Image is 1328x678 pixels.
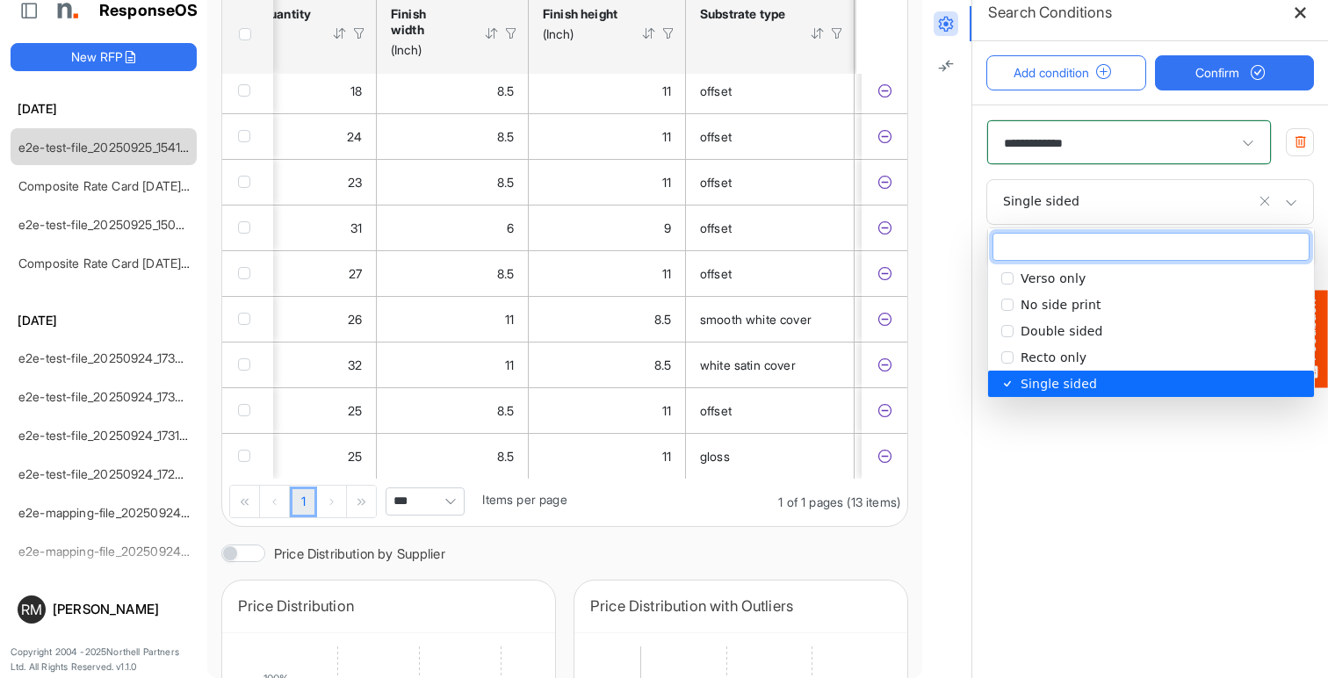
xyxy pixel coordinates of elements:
[700,6,787,22] div: Substrate type
[876,402,893,420] button: Exclude
[1021,377,1097,391] span: Single sided
[246,387,377,433] td: 25 is template cell Column Header httpsnorthellcomontologiesmapping-rulesorderhasquantity
[260,6,309,22] div: Quantity
[664,220,671,235] span: 9
[503,25,519,41] div: Filter Icon
[238,594,539,618] div: Price Distribution
[855,342,1115,387] td: 80 is template cell Column Header httpsnorthellcomontologiesmapping-rulesmaterialhasmaterialthick...
[686,296,855,342] td: smooth white cover is template cell Column Header httpsnorthellcomontologiesmapping-rulesmaterial...
[876,83,893,100] button: Exclude
[529,387,686,433] td: 11 is template cell Column Header httpsnorthellcomontologiesmapping-rulesmeasurementhasfinishsize...
[529,68,686,113] td: 11 is template cell Column Header httpsnorthellcomontologiesmapping-rulesmeasurementhasfinishsize...
[377,296,529,342] td: 11 is template cell Column Header httpsnorthellcomontologiesmapping-rulesmeasurementhasfinishsize...
[686,159,855,205] td: offset is template cell Column Header httpsnorthellcomontologiesmapping-rulesmaterialhassubstrate...
[700,266,732,281] span: offset
[507,220,514,235] span: 6
[222,342,273,387] td: checkbox
[686,113,855,159] td: offset is template cell Column Header httpsnorthellcomontologiesmapping-rulesmaterialhassubstrate...
[662,175,671,190] span: 11
[1021,350,1086,364] span: Recto only
[246,296,377,342] td: 26 is template cell Column Header httpsnorthellcomontologiesmapping-rulesorderhasquantity
[348,357,362,372] span: 32
[377,113,529,159] td: 8.5 is template cell Column Header httpsnorthellcomontologiesmapping-rulesmeasurementhasfinishsiz...
[862,387,911,433] td: e3fa98a2-260f-4468-96a3-1744a6969c3b is template cell Column Header
[543,6,618,22] div: Finish height
[18,466,194,481] a: e2e-test-file_20250924_172913
[1252,191,1278,212] span: clear
[246,433,377,479] td: 25 is template cell Column Header httpsnorthellcomontologiesmapping-rulesorderhasquantity
[862,159,911,205] td: 902b87d9-b6e1-44de-9f81-52d1b25ae59b is template cell Column Header
[862,113,911,159] td: 1b5d08f9-4040-4079-af61-c4473c792e07 is template cell Column Header
[377,387,529,433] td: 8.5 is template cell Column Header httpsnorthellcomontologiesmapping-rulesmeasurementhasfinishsiz...
[482,492,567,507] span: Items per page
[391,42,461,58] div: (Inch)
[349,266,362,281] span: 27
[246,342,377,387] td: 32 is template cell Column Header httpsnorthellcomontologiesmapping-rulesorderhasquantity
[1021,298,1101,312] span: No side print
[11,43,197,71] button: New RFP
[246,68,377,113] td: 18 is template cell Column Header httpsnorthellcomontologiesmapping-rulesorderhasquantity
[1195,63,1273,83] span: Confirm
[18,140,195,155] a: e2e-test-file_20250925_154125
[350,220,362,235] span: 31
[876,174,893,191] button: Exclude
[230,486,260,517] div: Go to first page
[855,68,1115,113] td: 60 is template cell Column Header httpsnorthellcomontologiesmapping-rulesmaterialhasmaterialthick...
[347,486,376,517] div: Go to last page
[377,433,529,479] td: 8.5 is template cell Column Header httpsnorthellcomontologiesmapping-rulesmeasurementhasfinishsiz...
[654,312,671,327] span: 8.5
[876,128,893,146] button: Exclude
[347,129,362,144] span: 24
[246,205,377,250] td: 31 is template cell Column Header httpsnorthellcomontologiesmapping-rulesorderhasquantity
[1155,55,1315,90] button: Confirm
[529,433,686,479] td: 11 is template cell Column Header httpsnorthellcomontologiesmapping-rulesmeasurementhasfinishsize...
[497,175,514,190] span: 8.5
[497,129,514,144] span: 8.5
[876,265,893,283] button: Exclude
[246,113,377,159] td: 24 is template cell Column Header httpsnorthellcomontologiesmapping-rulesorderhasquantity
[222,205,273,250] td: checkbox
[348,449,362,464] span: 25
[529,342,686,387] td: 8.5 is template cell Column Header httpsnorthellcomontologiesmapping-rulesmeasurementhasfinishsiz...
[778,494,843,509] span: 1 of 1 pages
[246,250,377,296] td: 27 is template cell Column Header httpsnorthellcomontologiesmapping-rulesorderhasquantity
[855,250,1115,296] td: 60 is template cell Column Header httpsnorthellcomontologiesmapping-rulesmaterialhasmaterialthick...
[686,68,855,113] td: offset is template cell Column Header httpsnorthellcomontologiesmapping-rulesmaterialhassubstrate...
[662,403,671,418] span: 11
[654,357,671,372] span: 8.5
[660,25,676,41] div: Filter Icon
[274,547,445,560] label: Price Distribution by Supplier
[876,357,893,374] button: Exclude
[18,505,225,520] a: e2e-mapping-file_20250924_172830
[21,602,42,617] span: RM
[222,68,273,113] td: checkbox
[290,487,317,518] a: Page 1 of 1 Pages
[988,265,1314,397] ul: popup
[222,433,273,479] td: checkbox
[700,312,812,327] span: smooth white cover
[222,250,273,296] td: checkbox
[686,433,855,479] td: gloss is template cell Column Header httpsnorthellcomontologiesmapping-rulesmaterialhassubstratem...
[1021,324,1103,338] span: Double sided
[855,387,1115,433] td: 100 is template cell Column Header httpsnorthellcomontologiesmapping-rulesmaterialhasmaterialthic...
[700,220,732,235] span: offset
[348,175,362,190] span: 23
[222,479,907,527] div: Pager Container
[662,449,671,464] span: 11
[700,83,732,98] span: offset
[686,387,855,433] td: offset is template cell Column Header httpsnorthellcomontologiesmapping-rulesmaterialhassubstrate...
[529,250,686,296] td: 11 is template cell Column Header httpsnorthellcomontologiesmapping-rulesmeasurementhasfinishsize...
[348,403,362,418] span: 25
[505,357,514,372] span: 11
[590,594,891,618] div: Price Distribution with Outliers
[350,83,362,98] span: 18
[497,83,514,98] span: 8.5
[18,256,227,270] a: Composite Rate Card [DATE]_smaller
[529,205,686,250] td: 9 is template cell Column Header httpsnorthellcomontologiesmapping-rulesmeasurementhasfinishsizeh...
[876,448,893,465] button: Exclude
[847,494,900,509] span: (13 items)
[348,312,362,327] span: 26
[987,227,1315,398] div: multiselect
[855,433,1115,479] td: 100 is template cell Column Header httpsnorthellcomontologiesmapping-rulesmaterialhasmaterialthic...
[686,250,855,296] td: offset is template cell Column Header httpsnorthellcomontologiesmapping-rulesmaterialhassubstrate...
